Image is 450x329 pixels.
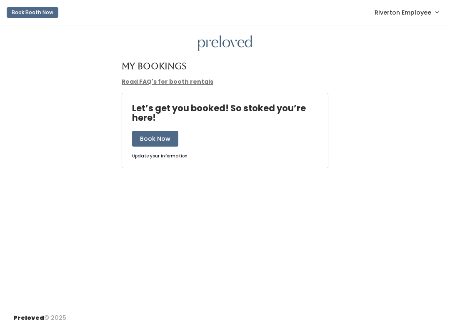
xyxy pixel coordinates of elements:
[7,3,58,22] a: Book Booth Now
[7,7,58,18] button: Book Booth Now
[122,77,213,86] a: Read FAQ's for booth rentals
[132,131,178,147] button: Book Now
[13,314,44,322] span: Preloved
[132,103,328,122] h4: Let’s get you booked! So stoked you’re here!
[198,35,252,52] img: preloved logo
[132,153,187,160] a: Update your information
[13,307,66,322] div: © 2025
[132,153,187,159] u: Update your information
[122,61,186,71] h4: My Bookings
[375,8,431,17] span: Riverton Employee
[366,3,447,21] a: Riverton Employee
